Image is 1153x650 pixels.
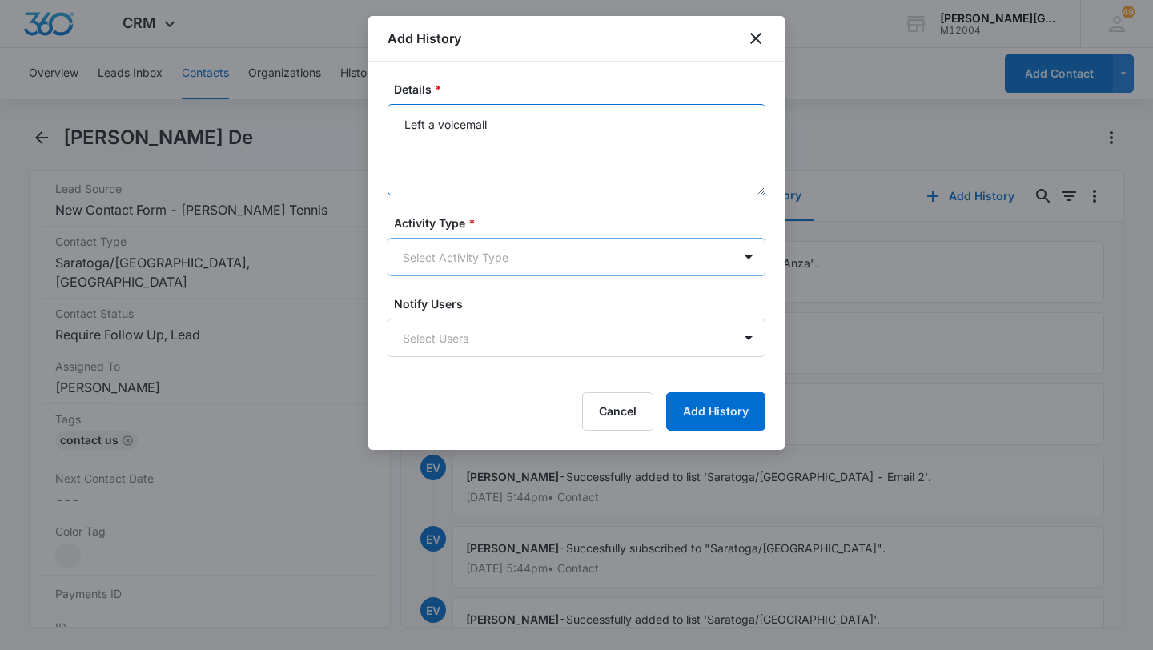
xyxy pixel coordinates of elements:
label: Details [394,81,772,98]
button: Add History [666,392,765,431]
label: Activity Type [394,215,772,231]
h1: Add History [388,29,461,48]
button: Cancel [582,392,653,431]
button: close [746,29,765,48]
label: Notify Users [394,295,772,312]
textarea: Left a voicemail [388,104,765,195]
